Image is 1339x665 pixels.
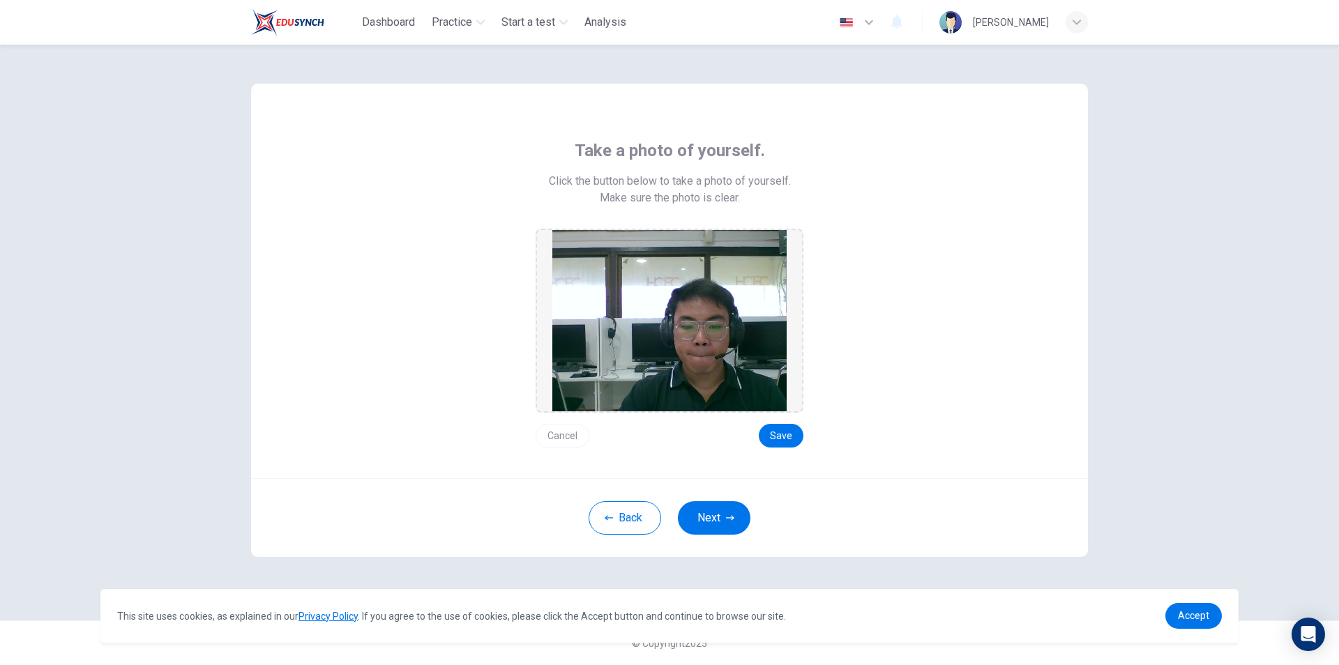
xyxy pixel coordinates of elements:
[356,10,421,35] button: Dashboard
[496,10,573,35] button: Start a test
[549,173,791,190] span: Click the button below to take a photo of yourself.
[552,230,787,411] img: preview screemshot
[589,501,661,535] button: Back
[501,14,555,31] span: Start a test
[632,638,707,649] span: © Copyright 2025
[584,14,626,31] span: Analysis
[759,424,803,448] button: Save
[838,17,855,28] img: en
[117,611,786,622] span: This site uses cookies, as explained in our . If you agree to the use of cookies, please click th...
[600,190,740,206] span: Make sure the photo is clear.
[939,11,962,33] img: Profile picture
[251,8,356,36] a: Train Test logo
[579,10,632,35] button: Analysis
[536,424,589,448] button: Cancel
[575,139,765,162] span: Take a photo of yourself.
[432,14,472,31] span: Practice
[426,10,490,35] button: Practice
[973,14,1049,31] div: [PERSON_NAME]
[1165,603,1222,629] a: dismiss cookie message
[678,501,750,535] button: Next
[1178,610,1209,621] span: Accept
[251,8,324,36] img: Train Test logo
[1292,618,1325,651] div: Open Intercom Messenger
[362,14,415,31] span: Dashboard
[100,589,1239,643] div: cookieconsent
[298,611,358,622] a: Privacy Policy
